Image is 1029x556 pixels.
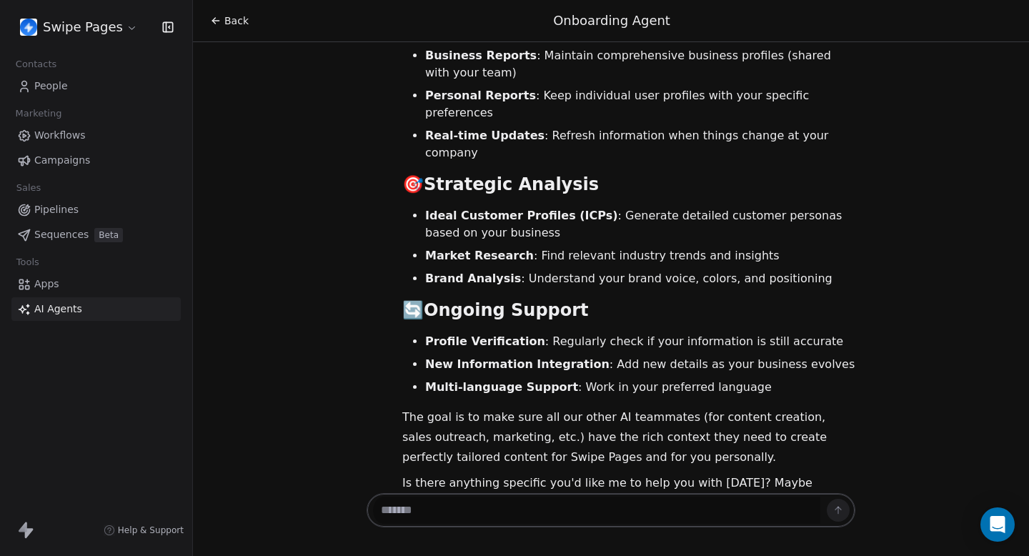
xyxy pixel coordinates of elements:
[402,407,855,467] p: The goal is to make sure all our other AI teammates (for content creation, sales outreach, market...
[425,334,545,348] strong: Profile Verification
[425,209,618,222] strong: Ideal Customer Profiles (ICPs)
[980,507,1015,542] div: Open Intercom Messenger
[43,18,123,36] span: Swipe Pages
[118,525,184,536] span: Help & Support
[17,15,141,39] button: Swipe Pages
[425,247,855,264] li: : Find relevant industry trends and insights
[11,149,181,172] a: Campaigns
[10,177,47,199] span: Sales
[553,13,670,28] span: Onboarding Agent
[425,380,578,394] strong: Multi-language Support
[11,272,181,296] a: Apps
[10,252,45,273] span: Tools
[425,47,855,81] li: : Maintain comprehensive business profiles (shared with your team)
[425,333,855,350] li: : Regularly check if your information is still accurate
[425,207,855,242] li: : Generate detailed customer personas based on your business
[425,272,521,285] strong: Brand Analysis
[34,302,82,317] span: AI Agents
[402,473,855,513] p: Is there anything specific you'd like me to help you with [DATE]? Maybe update some information o...
[104,525,184,536] a: Help & Support
[425,49,537,62] strong: Business Reports
[11,74,181,98] a: People
[34,202,79,217] span: Pipelines
[11,124,181,147] a: Workflows
[425,249,534,262] strong: Market Research
[425,127,855,162] li: : Refresh information when things change at your company
[425,270,855,287] li: : Understand your brand voice, colors, and positioning
[9,103,68,124] span: Marketing
[425,129,545,142] strong: Real-time Updates
[402,299,855,322] h2: 🔄
[34,227,89,242] span: Sequences
[402,173,855,196] h2: 🎯
[34,128,86,143] span: Workflows
[20,19,37,36] img: user_01J93QE9VH11XXZQZDP4TWZEES.jpg
[424,300,589,320] strong: Ongoing Support
[11,198,181,222] a: Pipelines
[425,357,610,371] strong: New Information Integration
[94,228,123,242] span: Beta
[224,14,249,28] span: Back
[425,89,536,102] strong: Personal Reports
[11,223,181,247] a: SequencesBeta
[34,79,68,94] span: People
[425,356,855,373] li: : Add new details as your business evolves
[34,277,59,292] span: Apps
[34,153,90,168] span: Campaigns
[424,174,599,194] strong: Strategic Analysis
[425,379,855,396] li: : Work in your preferred language
[11,297,181,321] a: AI Agents
[425,87,855,121] li: : Keep individual user profiles with your specific preferences
[9,54,63,75] span: Contacts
